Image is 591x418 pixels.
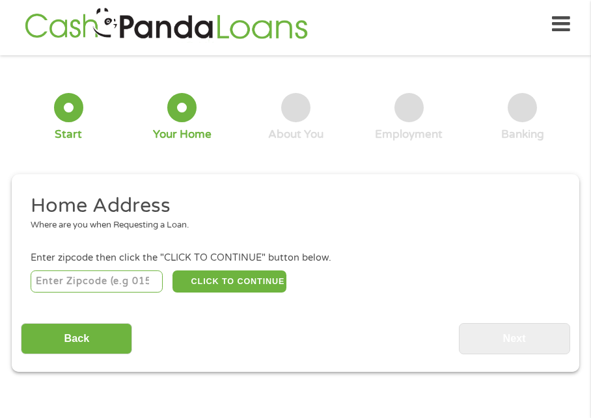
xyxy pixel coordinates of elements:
[31,219,551,232] div: Where are you when Requesting a Loan.
[31,193,551,219] h2: Home Address
[55,127,82,142] div: Start
[31,251,560,265] div: Enter zipcode then click the "CLICK TO CONTINUE" button below.
[268,127,323,142] div: About You
[21,323,132,355] input: Back
[459,323,570,355] input: Next
[31,270,163,293] input: Enter Zipcode (e.g 01510)
[501,127,544,142] div: Banking
[21,6,311,43] img: GetLoanNow Logo
[153,127,212,142] div: Your Home
[375,127,443,142] div: Employment
[172,270,286,293] button: CLICK TO CONTINUE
